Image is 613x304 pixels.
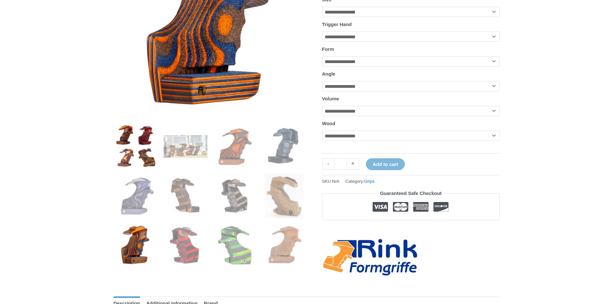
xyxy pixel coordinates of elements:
[163,124,208,169] img: Rink Air Pistol Grip - Image 2
[322,46,334,52] label: Form
[364,179,375,184] a: Grips
[347,158,359,170] a: +
[114,223,158,268] img: Rink Air Pistol Grip - Image 9
[345,177,375,185] span: Category:
[262,173,307,218] img: Rink Air Pistol Grip - Image 8
[163,173,208,218] img: Rink Air Pistol Grip - Image 6
[322,96,339,101] label: Volume
[322,238,419,277] a: Rink-Formgriffe
[322,225,500,233] iframe: Customer reviews powered by Trustpilot
[322,121,335,126] label: Wood
[262,223,307,268] img: Rink Air Pistol Grip - Image 12
[212,124,257,169] img: Rink Air Pistol Grip - Image 3
[212,173,257,218] img: Rink Air Pistol Grip - Image 7
[322,177,339,185] span: SKU:
[377,189,444,198] legend: Guaranteed Safe Checkout
[366,158,405,170] button: Add to cart
[114,124,158,169] img: Rink Air Pistol Grip
[334,158,347,170] input: Product quantity
[212,223,257,268] img: Rink Air Pistol Grip - Image 11
[114,173,158,218] img: Rink Air Pistol Grip - Image 5
[163,223,208,268] img: Rink Air Pistol Grip - Image 10
[332,179,339,184] span: N/A
[322,22,352,27] label: Trigger Hand
[322,71,336,77] label: Angle
[322,158,334,170] a: -
[262,124,307,169] img: Rink Air Pistol Grip - Image 4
